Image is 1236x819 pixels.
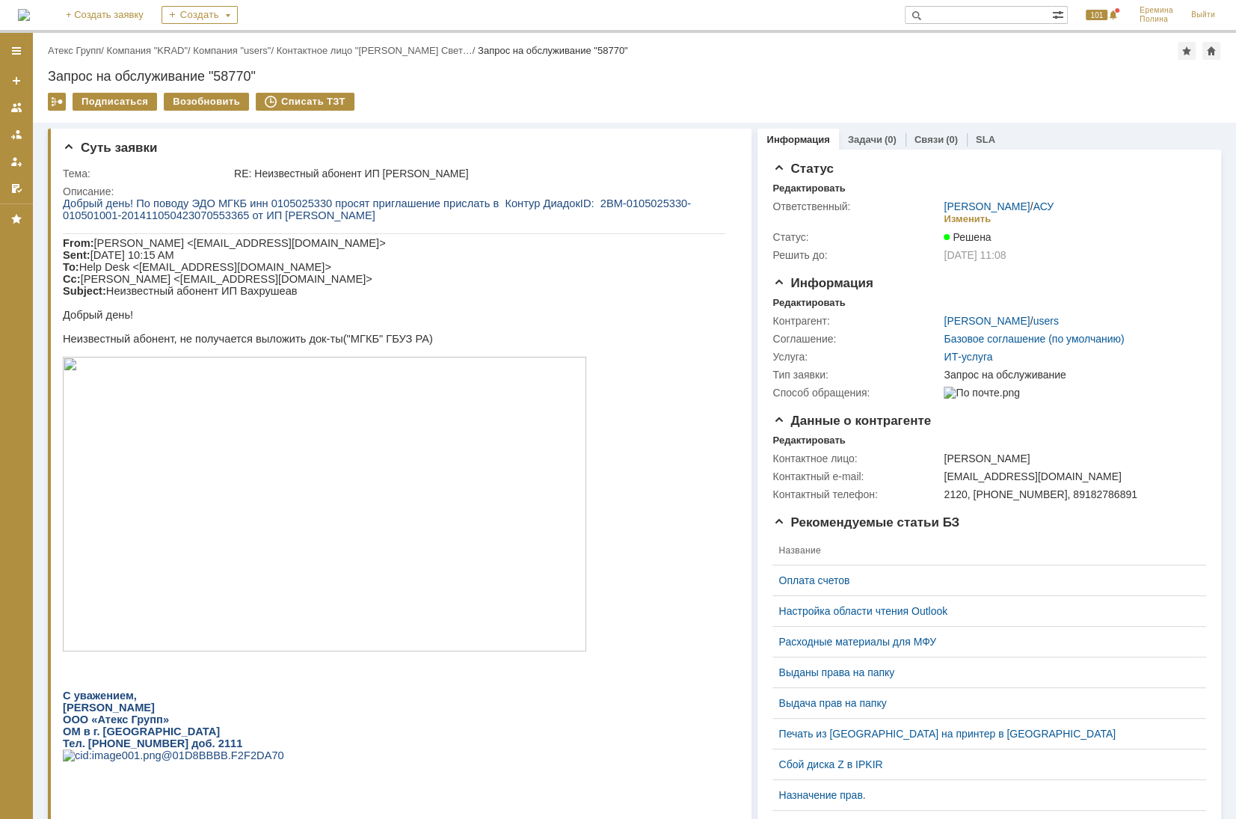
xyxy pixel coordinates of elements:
[772,488,941,500] div: Контактный телефон:
[772,515,959,530] span: Рекомендуемые статьи БЗ
[944,213,991,225] div: Изменить
[63,141,157,155] span: Суть заявки
[772,414,931,428] span: Данные о контрагенте
[63,185,733,197] div: Описание:
[778,666,1188,678] a: Выданы права на папку
[772,387,941,399] div: Способ обращения:
[4,69,28,93] a: Создать заявку
[277,45,473,56] a: Контактное лицо "[PERSON_NAME] Свет…
[1052,7,1067,21] span: Расширенный поиск
[778,605,1188,617] a: Настройка области чтения Outlook
[4,123,28,147] a: Заявки в моей ответственности
[772,276,873,290] span: Информация
[778,758,1188,770] a: Сбой диска Z в IPKIR
[1202,42,1220,60] div: Сделать домашней страницей
[944,470,1199,482] div: [EMAIL_ADDRESS][DOMAIN_NAME]
[162,6,238,24] div: Создать
[772,231,941,243] div: Статус:
[18,9,30,21] img: logo
[18,9,30,21] a: Перейти на домашнюю страницу
[772,249,941,261] div: Решить до:
[48,45,101,56] a: Атекс Групп
[772,200,941,212] div: Ответственный:
[193,45,276,56] div: /
[107,45,188,56] a: Компания "KRAD"
[778,697,1188,709] a: Выдача прав на папку
[772,182,845,194] div: Редактировать
[772,470,941,482] div: Контактный e-mail:
[772,536,1194,565] th: Название
[944,315,1058,327] div: /
[772,351,941,363] div: Услуга:
[778,728,1188,740] a: Печать из [GEOGRAPHIC_DATA] на принтер в [GEOGRAPHIC_DATA]
[277,45,478,56] div: /
[4,150,28,174] a: Мои заявки
[48,45,107,56] div: /
[778,789,1188,801] a: Назначение прав.
[885,134,897,145] div: (0)
[944,369,1199,381] div: Запрос на обслуживание
[772,297,845,309] div: Редактировать
[976,134,995,145] a: SLA
[944,249,1006,261] span: [DATE] 11:08
[914,134,944,145] a: Связи
[944,200,1054,212] div: /
[778,636,1188,648] a: Расходные материалы для МФУ
[944,333,1124,345] a: Базовое соглашение (по умолчанию)
[193,45,271,56] a: Компания "users"
[772,315,941,327] div: Контрагент:
[848,134,882,145] a: Задачи
[772,435,845,447] div: Редактировать
[944,453,1199,464] div: [PERSON_NAME]
[772,162,833,176] span: Статус
[48,69,1221,84] div: Запрос на обслуживание "58770"
[4,96,28,120] a: Заявки на командах
[944,387,1019,399] img: По почте.png
[772,369,941,381] div: Тип заявки:
[946,134,958,145] div: (0)
[1033,315,1058,327] a: users
[234,168,730,180] div: RE: Неизвестный абонент ИП [PERSON_NAME]
[772,333,941,345] div: Соглашение:
[63,168,231,180] div: Тема:
[944,231,991,243] span: Решена
[478,45,628,56] div: Запрос на обслуживание "58770"
[944,200,1030,212] a: [PERSON_NAME]
[1140,15,1173,24] span: Полина
[772,453,941,464] div: Контактное лицо:
[1086,10,1107,20] span: 101
[1033,200,1054,212] a: АСУ
[944,351,992,363] a: ИТ-услуга
[1140,6,1173,15] span: Еремина
[766,134,829,145] a: Информация
[48,93,66,111] div: Работа с массовостью
[944,488,1199,500] div: 2120, [PHONE_NUMBER], 89182786891
[107,45,194,56] div: /
[778,574,1188,586] a: Оплата счетов
[1178,42,1196,60] div: Добавить в избранное
[944,315,1030,327] a: [PERSON_NAME]
[4,177,28,200] a: Мои согласования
